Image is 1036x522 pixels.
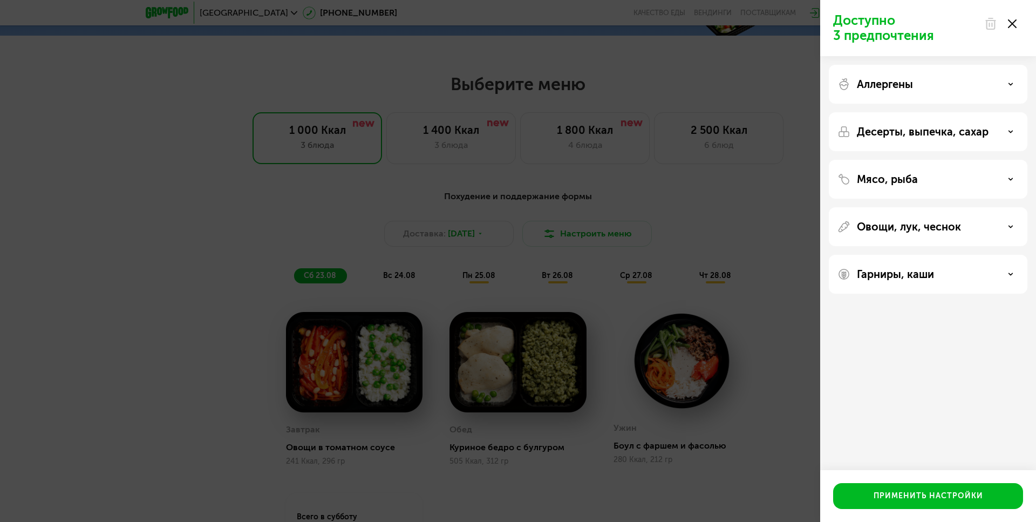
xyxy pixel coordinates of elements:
[857,125,989,138] p: Десерты, выпечка, сахар
[857,268,934,281] p: Гарниры, каши
[833,483,1023,509] button: Применить настройки
[857,173,918,186] p: Мясо, рыба
[833,13,978,43] p: Доступно 3 предпочтения
[857,220,961,233] p: Овощи, лук, чеснок
[857,78,913,91] p: Аллергены
[874,491,983,501] div: Применить настройки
